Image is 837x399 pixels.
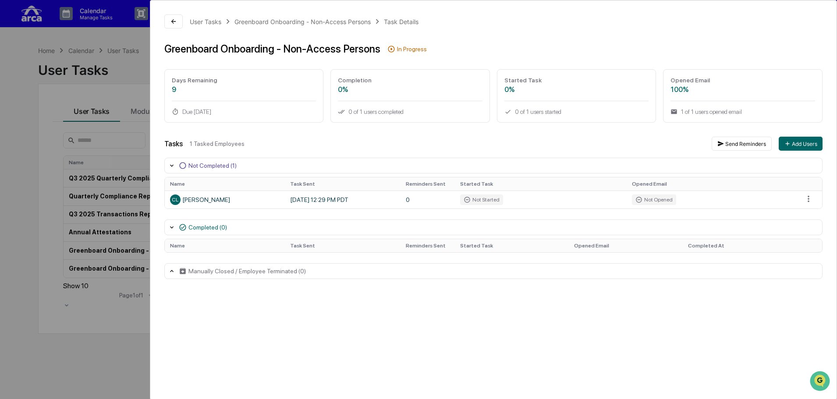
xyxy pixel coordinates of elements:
th: Completed At [683,239,798,252]
div: Completion [338,77,482,84]
th: Started Task [455,177,627,191]
th: Started Task [455,239,569,252]
button: Send Reminders [712,137,772,151]
div: 🔎 [9,173,16,180]
div: Opened Email [670,77,815,84]
button: Start new chat [149,70,160,80]
div: Start new chat [39,67,144,76]
div: In Progress [397,46,427,53]
th: Opened Email [569,239,683,252]
div: Greenboard Onboarding - Non-Access Persons [164,42,380,55]
div: Started Task [504,77,649,84]
iframe: Open customer support [809,370,833,394]
div: Days Remaining [172,77,316,84]
div: 1 of 1 users opened email [670,108,815,115]
div: [PERSON_NAME] [170,194,280,205]
span: Data Lookup [18,172,55,181]
span: Preclearance [18,155,57,164]
div: Task Details [384,18,418,25]
a: 🖐️Preclearance [5,152,60,168]
p: How can we help? [9,18,160,32]
div: 🖐️ [9,156,16,163]
div: We're available if you need us! [39,76,121,83]
img: 1746055101610-c473b297-6a78-478c-a979-82029cc54cd1 [9,67,25,83]
div: Past conversations [9,97,59,104]
div: 1 Tasked Employees [190,140,705,147]
th: Reminders Sent [401,177,455,191]
div: 🗄️ [64,156,71,163]
div: Due [DATE] [172,108,316,115]
button: Add Users [779,137,823,151]
th: Task Sent [285,177,401,191]
a: Powered byPylon [62,193,106,200]
th: Reminders Sent [401,239,455,252]
div: Not Started [460,194,503,205]
div: Not Opened [632,194,676,205]
div: 100% [670,85,815,94]
span: Attestations [72,155,109,164]
a: 🗄️Attestations [60,152,112,168]
button: See all [136,95,160,106]
div: 0% [338,85,482,94]
div: User Tasks [190,18,221,25]
th: Opened Email [627,177,798,191]
div: 0 of 1 users completed [338,108,482,115]
div: Greenboard Onboarding - Non-Access Persons [234,18,371,25]
img: 1746055101610-c473b297-6a78-478c-a979-82029cc54cd1 [18,120,25,127]
span: Pylon [87,194,106,200]
td: [DATE] 12:29 PM PDT [285,191,401,208]
th: Task Sent [285,239,401,252]
div: 0% [504,85,649,94]
th: Name [165,239,285,252]
span: [PERSON_NAME] [27,119,71,126]
img: 8933085812038_c878075ebb4cc5468115_72.jpg [18,67,34,83]
div: 9 [172,85,316,94]
td: 0 [401,191,455,208]
th: Name [165,177,285,191]
div: Completed (0) [188,224,227,231]
div: 0 of 1 users started [504,108,649,115]
div: Not Completed (1) [188,162,237,169]
span: CL [172,197,178,203]
img: Jack Rasmussen [9,111,23,125]
a: 🔎Data Lookup [5,169,59,184]
div: Manually Closed / Employee Terminated (0) [188,268,306,275]
div: Tasks [164,140,183,148]
span: [DATE] [78,119,96,126]
span: • [73,119,76,126]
